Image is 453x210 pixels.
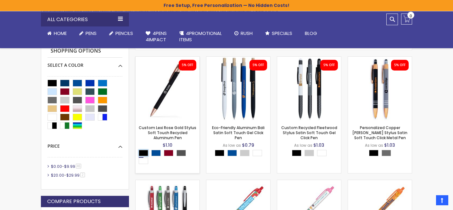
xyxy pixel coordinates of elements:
[382,150,391,156] div: Grey
[241,30,253,37] span: Rush
[103,26,139,40] a: Pencils
[215,150,224,156] div: Black
[48,58,122,68] div: Select A Color
[64,164,75,169] span: $9.99
[146,30,167,43] span: 4Pens 4impact
[281,125,337,140] a: Custom Recycled Fleetwood Stylus Satin Soft Touch Gel Click Pen
[54,30,67,37] span: Home
[292,150,330,158] div: Select A Color
[136,180,199,185] a: Promotional Hope Stylus Satin Soft Touch Click Metal Pen
[76,164,81,168] span: 46
[277,56,341,62] a: Custom Recycled Fleetwood Stylus Satin Soft Touch Gel Click Pen
[179,30,222,43] span: 4PROMOTIONAL ITEMS
[253,150,262,156] div: White
[317,150,327,156] div: White
[215,150,265,158] div: Select A Color
[305,30,317,37] span: Blog
[41,13,129,26] div: All Categories
[305,150,314,156] div: Grey Light
[136,57,199,121] img: Custom Lexi Rose Gold Stylus Soft Touch Recycled Aluminum Pen
[206,56,270,62] a: Eco-Friendly Aluminum Bali Satin Soft Touch Gel Click Pen
[182,63,193,67] div: 5% OFF
[369,150,378,156] div: Black
[365,143,383,148] span: As low as
[294,143,312,148] span: As low as
[151,150,161,156] div: Dark Blue
[223,143,241,148] span: As low as
[410,13,412,19] span: 0
[115,30,133,37] span: Pencils
[401,14,412,25] a: 0
[49,164,83,169] a: $0.00-$9.9946
[164,150,173,156] div: Burgundy
[323,63,335,67] div: 5% OFF
[259,26,299,40] a: Specials
[176,150,186,156] div: Gunmetal
[48,139,122,149] div: Price
[139,26,173,47] a: 4Pens4impact
[41,26,73,40] a: Home
[80,173,85,177] span: 2
[348,57,412,121] img: Personalized Copper Penny Stylus Satin Soft Touch Click Metal Pen
[163,142,172,148] span: $1.10
[49,173,87,178] a: $20.00-$29.992
[86,30,97,37] span: Pens
[352,125,407,140] a: Personalized Copper [PERSON_NAME] Stylus Satin Soft Touch Click Metal Pen
[47,198,101,205] strong: Compare Products
[206,180,270,185] a: PenScents™ Scented Pens - Strawberry Scent, Full Color Imprint
[139,158,148,164] div: White
[51,164,62,169] span: $0.00
[206,57,270,121] img: Eco-Friendly Aluminum Bali Satin Soft Touch Gel Click Pen
[277,180,341,185] a: PenScents™ Scented Pens - Cotton Candy Scent, Full-Color Imprint
[436,195,448,205] a: Top
[240,150,249,156] div: Grey Light
[299,26,323,40] a: Blog
[313,142,324,148] span: $1.03
[272,30,292,37] span: Specials
[66,173,80,178] span: $29.99
[384,142,395,148] span: $1.03
[139,150,199,166] div: Select A Color
[51,173,64,178] span: $20.00
[139,150,148,156] div: Black
[228,26,259,40] a: Rush
[48,44,122,58] strong: Shopping Options
[139,125,196,140] a: Custom Lexi Rose Gold Stylus Soft Touch Recycled Aluminum Pen
[277,57,341,121] img: Custom Recycled Fleetwood Stylus Satin Soft Touch Gel Click Pen
[292,150,301,156] div: Black
[212,125,265,140] a: Eco-Friendly Aluminum Bali Satin Soft Touch Gel Click Pen
[394,63,405,67] div: 5% OFF
[348,180,412,185] a: PenScents™ Scented Pens - Orange Scent, Full-Color Imprint
[348,56,412,62] a: Personalized Copper Penny Stylus Satin Soft Touch Click Metal Pen
[369,150,394,158] div: Select A Color
[73,26,103,40] a: Pens
[136,56,199,62] a: Custom Lexi Rose Gold Stylus Soft Touch Recycled Aluminum Pen
[253,63,264,67] div: 5% OFF
[242,142,254,148] span: $0.79
[173,26,228,47] a: 4PROMOTIONALITEMS
[227,150,237,156] div: Dark Blue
